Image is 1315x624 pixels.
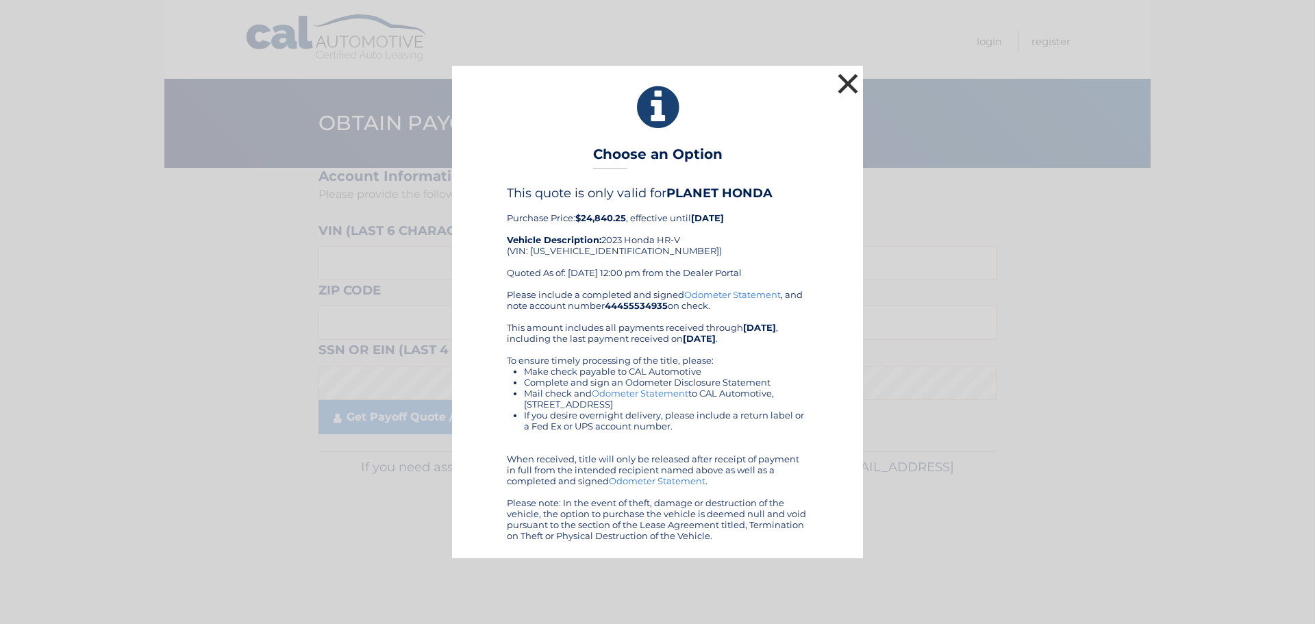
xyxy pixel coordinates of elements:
b: $24,840.25 [575,212,626,223]
a: Odometer Statement [592,388,688,399]
h3: Choose an Option [593,146,723,170]
div: Please include a completed and signed , and note account number on check. This amount includes al... [507,289,808,541]
li: Mail check and to CAL Automotive, [STREET_ADDRESS] [524,388,808,410]
li: If you desire overnight delivery, please include a return label or a Fed Ex or UPS account number. [524,410,808,432]
li: Complete and sign an Odometer Disclosure Statement [524,377,808,388]
a: Odometer Statement [609,475,705,486]
div: Purchase Price: , effective until 2023 Honda HR-V (VIN: [US_VEHICLE_IDENTIFICATION_NUMBER]) Quote... [507,186,808,288]
b: PLANET HONDA [666,186,773,201]
b: 44455534935 [605,300,668,311]
a: Odometer Statement [684,289,781,300]
li: Make check payable to CAL Automotive [524,366,808,377]
h4: This quote is only valid for [507,186,808,201]
b: [DATE] [743,322,776,333]
button: × [834,70,862,97]
b: [DATE] [691,212,724,223]
b: [DATE] [683,333,716,344]
strong: Vehicle Description: [507,234,601,245]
